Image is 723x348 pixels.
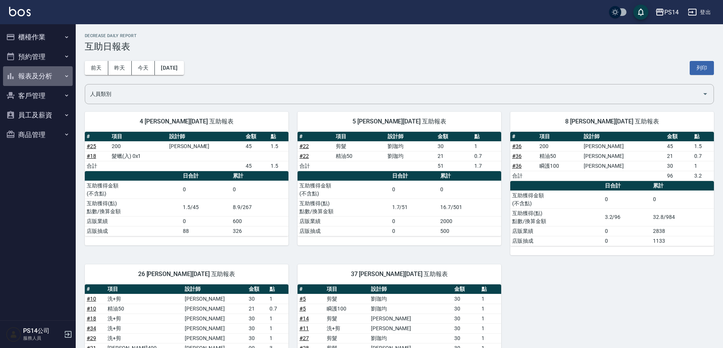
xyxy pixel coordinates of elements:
td: 1 [480,323,501,333]
span: 4 [PERSON_NAME][DATE] 互助報表 [94,118,279,125]
td: 51 [436,161,472,171]
input: 人員名稱 [88,87,699,101]
a: #36 [512,153,522,159]
a: #5 [299,306,306,312]
th: 點 [480,284,501,294]
th: 金額 [244,132,269,142]
th: 金額 [436,132,472,142]
h3: 互助日報表 [85,41,714,52]
td: 2000 [438,216,501,226]
th: 點 [472,132,501,142]
th: 金額 [247,284,268,294]
td: [PERSON_NAME] [183,314,247,323]
div: PS14 [664,8,679,17]
th: 項目 [334,132,386,142]
th: 設計師 [386,132,436,142]
button: 昨天 [108,61,132,75]
button: 櫃檯作業 [3,27,73,47]
td: 0 [603,226,651,236]
a: #34 [87,325,96,331]
a: #5 [299,296,306,302]
td: [PERSON_NAME] [582,161,665,171]
td: 互助獲得(點) 點數/換算金額 [298,198,390,216]
table: a dense table [85,171,288,236]
table: a dense table [298,132,501,171]
td: 30 [452,294,480,304]
button: 登出 [685,5,714,19]
th: 設計師 [183,284,247,294]
button: 員工及薪資 [3,105,73,125]
th: 項目 [325,284,369,294]
a: #11 [299,325,309,331]
td: 3.2/96 [603,208,651,226]
td: 30 [247,314,268,323]
th: 設計師 [582,132,665,142]
table: a dense table [510,181,714,246]
td: 1 [480,333,501,343]
td: 劉珈均 [386,151,436,161]
td: 45 [244,161,269,171]
th: 日合計 [181,171,231,181]
th: 日合計 [390,171,438,181]
th: 點 [268,284,288,294]
td: 1.5 [692,141,714,151]
td: 0 [603,190,651,208]
button: 客戶管理 [3,86,73,106]
td: 合計 [510,171,538,181]
td: 合計 [85,161,110,171]
td: 瞬護100 [325,304,369,314]
button: PS14 [652,5,682,20]
button: 商品管理 [3,125,73,145]
td: 30 [665,161,692,171]
img: Person [6,327,21,342]
td: 500 [438,226,501,236]
th: # [298,132,334,142]
td: 合計 [298,161,334,171]
td: 1 [268,323,288,333]
span: 5 [PERSON_NAME][DATE] 互助報表 [307,118,492,125]
td: 洗+剪 [106,294,183,304]
td: 精油50 [334,151,386,161]
button: 前天 [85,61,108,75]
td: 1 [472,141,501,151]
th: 項目 [110,132,167,142]
td: 1 [268,333,288,343]
td: 劉珈均 [369,333,453,343]
td: 1 [268,294,288,304]
td: 互助獲得金額 (不含點) [85,181,181,198]
td: 剪髮 [325,294,369,304]
td: 劉珈均 [386,141,436,151]
a: #27 [299,335,309,341]
td: 店販抽成 [298,226,390,236]
th: 日合計 [603,181,651,191]
td: [PERSON_NAME] [167,141,244,151]
td: 30 [452,314,480,323]
td: 0 [181,216,231,226]
span: 37 [PERSON_NAME][DATE] 互助報表 [307,270,492,278]
th: # [510,132,538,142]
th: 累計 [231,171,288,181]
td: 0 [603,236,651,246]
td: 1.5 [269,161,288,171]
td: 21 [436,151,472,161]
h5: PS14公司 [23,327,62,335]
a: #18 [87,153,96,159]
td: 髮蠟(入) 0x1 [110,151,167,161]
a: #14 [299,315,309,321]
table: a dense table [510,132,714,181]
td: 店販業績 [510,226,603,236]
a: #25 [87,143,96,149]
td: [PERSON_NAME] [183,294,247,304]
th: # [298,284,325,294]
a: #18 [87,315,96,321]
td: 0 [390,226,438,236]
td: 0 [390,216,438,226]
td: 店販業績 [298,216,390,226]
td: 1 [692,161,714,171]
td: 0 [438,181,501,198]
td: 1.7 [472,161,501,171]
th: 設計師 [369,284,453,294]
td: 洗+剪 [106,333,183,343]
td: 30 [247,323,268,333]
td: 1.5/45 [181,198,231,216]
